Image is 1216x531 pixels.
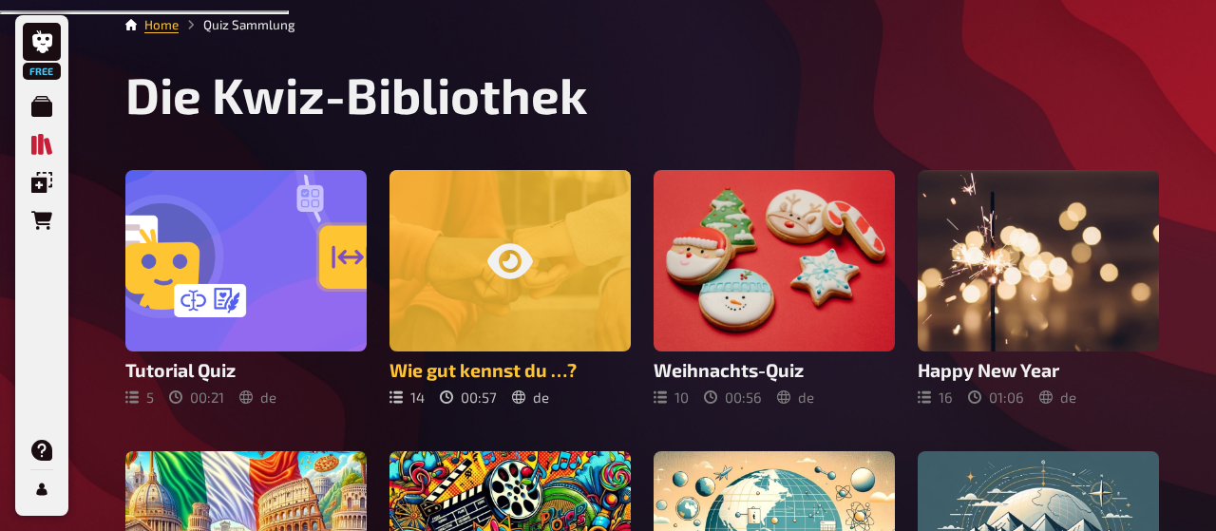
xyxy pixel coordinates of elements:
a: Home [144,17,179,32]
div: 14 [389,389,425,406]
a: Tutorial Quiz500:21de [125,170,367,406]
div: de [239,389,276,406]
div: 5 [125,389,154,406]
div: de [777,389,814,406]
div: de [1039,389,1076,406]
h3: Happy New Year [918,359,1159,381]
a: Happy New Year1601:06de [918,170,1159,406]
h3: Weihnachts-Quiz [654,359,895,381]
li: Home [144,15,179,34]
h3: Wie gut kennst du …? [389,359,631,381]
h3: Tutorial Quiz [125,359,367,381]
div: 10 [654,389,689,406]
div: 00 : 21 [169,389,224,406]
a: Weihnachts-Quiz1000:56de [654,170,895,406]
a: Wie gut kennst du …?1400:57de [389,170,631,406]
div: 01 : 06 [968,389,1024,406]
span: Free [25,66,59,77]
li: Quiz Sammlung [179,15,295,34]
div: de [512,389,549,406]
div: 00 : 57 [440,389,497,406]
div: 00 : 56 [704,389,762,406]
h1: Die Kwiz-Bibliothek [125,65,1159,124]
div: 16 [918,389,953,406]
